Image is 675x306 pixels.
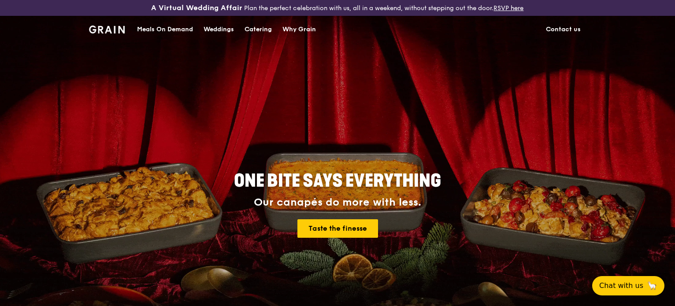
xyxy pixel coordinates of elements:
[245,16,272,43] div: Catering
[151,4,242,12] h3: A Virtual Wedding Affair
[599,280,643,291] span: Chat with us
[234,170,441,192] span: ONE BITE SAYS EVERYTHING
[239,16,277,43] a: Catering
[592,276,664,295] button: Chat with us🦙
[541,16,586,43] a: Contact us
[647,280,657,291] span: 🦙
[282,16,316,43] div: Why Grain
[179,196,496,209] div: Our canapés do more with less.
[204,16,234,43] div: Weddings
[198,16,239,43] a: Weddings
[89,15,125,42] a: GrainGrain
[137,16,193,43] div: Meals On Demand
[277,16,321,43] a: Why Grain
[297,219,378,238] a: Taste the finesse
[89,26,125,33] img: Grain
[493,4,523,12] a: RSVP here
[112,4,562,12] div: Plan the perfect celebration with us, all in a weekend, without stepping out the door.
